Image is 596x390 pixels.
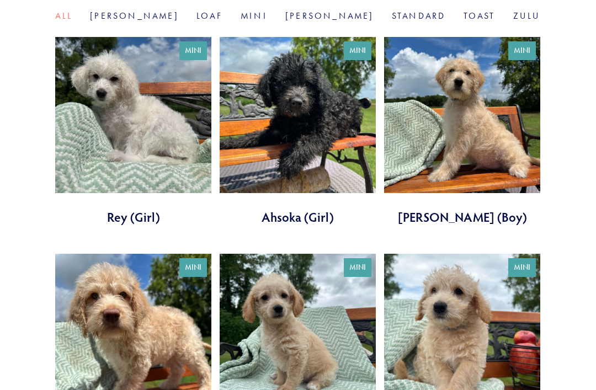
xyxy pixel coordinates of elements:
a: All [55,10,72,21]
a: Loaf [196,10,223,21]
a: Mini [241,10,268,21]
a: [PERSON_NAME] [285,10,374,21]
a: Toast [464,10,496,21]
a: Standard [392,10,446,21]
a: [PERSON_NAME] [90,10,179,21]
a: Zulu [513,10,541,21]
